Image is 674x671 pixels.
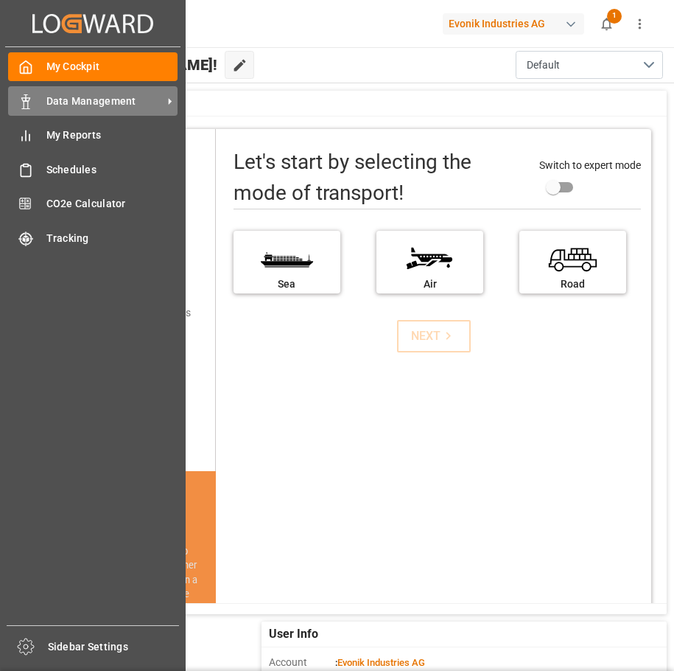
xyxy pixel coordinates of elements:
span: Tracking [46,231,178,246]
a: Tracking [8,223,178,252]
a: My Cockpit [8,52,178,81]
span: : [335,657,425,668]
div: Let's start by selecting the mode of transport! [234,147,524,209]
span: My Reports [46,128,178,143]
span: Schedules [46,162,178,178]
div: Road [527,277,619,292]
button: open menu [516,51,663,79]
button: show 1 new notifications [590,7,623,41]
span: Sidebar Settings [48,639,180,655]
span: CO2e Calculator [46,196,178,212]
span: Default [527,58,560,73]
a: Schedules [8,155,178,184]
span: Evonik Industries AG [337,657,425,668]
a: CO2e Calculator [8,190,178,218]
button: NEXT [397,320,471,352]
div: Air [384,277,476,292]
span: Switch to expert mode [539,159,641,171]
button: Evonik Industries AG [443,10,590,38]
div: NEXT [411,327,456,345]
span: User Info [269,625,318,643]
button: show more [623,7,656,41]
div: Sea [241,277,333,292]
div: Evonik Industries AG [443,13,584,35]
span: Account [269,655,335,670]
a: My Reports [8,121,178,150]
span: Data Management [46,94,163,109]
span: My Cockpit [46,59,178,74]
span: 1 [607,9,622,24]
